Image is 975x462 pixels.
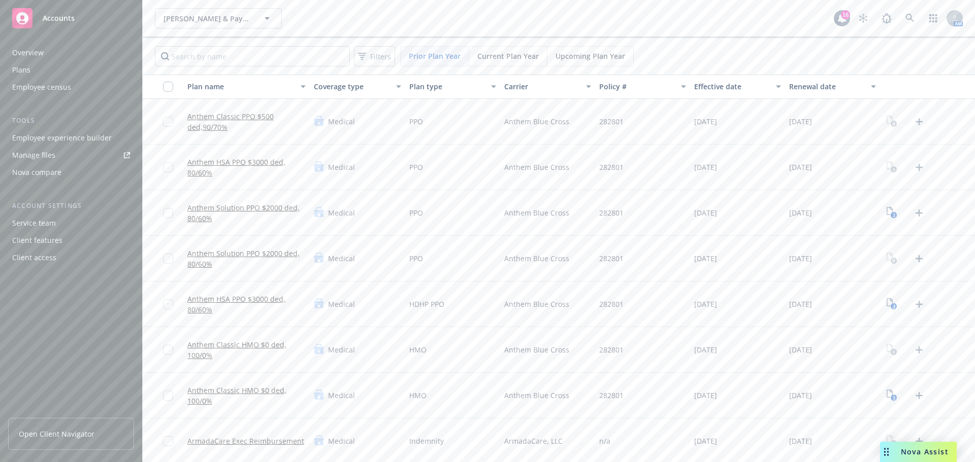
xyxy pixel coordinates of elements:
[12,215,56,231] div: Service team
[314,83,389,91] div: Coverage type
[12,232,62,248] div: Client features
[884,296,900,312] a: View Plan Documents
[884,159,900,175] a: View Plan Documents
[789,116,812,127] span: [DATE]
[911,251,927,267] a: Upload Plan Documents
[8,250,134,266] a: Client access
[880,442,893,462] div: Drag to move
[789,299,812,309] span: [DATE]
[893,303,895,310] text: 3
[328,162,355,172] span: Medical
[8,215,134,231] a: Service team
[8,201,134,211] div: Account settings
[163,82,173,92] input: Select all
[853,8,873,28] a: Stop snowing
[893,212,895,219] text: 3
[328,436,355,446] span: Medical
[155,8,282,28] button: [PERSON_NAME] & Paykel Appliances Inc
[8,116,134,126] div: Tools
[12,147,55,163] div: Manage files
[599,83,675,91] div: Policy #
[8,130,134,146] a: Employee experience builder
[884,205,900,221] a: View Plan Documents
[8,45,134,61] a: Overview
[187,248,306,269] a: Anthem Solution PPO $2000 ded, 80/60%
[911,205,927,221] a: Upload Plan Documents
[8,4,134,32] a: Accounts
[911,387,927,404] a: Upload Plan Documents
[789,162,812,172] span: [DATE]
[187,294,306,315] a: Anthem HSA PPO $3000 ded, 80/60%
[409,299,444,309] span: HDHP PPO
[12,250,56,266] div: Client access
[187,385,306,406] a: Anthem Classic HMO $0 ded, 100/0%
[409,116,423,127] span: PPO
[789,390,812,401] span: [DATE]
[504,207,569,218] span: Anthem Blue Cross
[694,253,717,264] span: [DATE]
[477,51,539,61] span: Current Plan Year
[504,344,569,355] span: Anthem Blue Cross
[789,436,812,446] span: [DATE]
[504,116,569,127] span: Anthem Blue Cross
[884,251,900,267] a: View Plan Documents
[911,342,927,358] a: Upload Plan Documents
[310,75,405,99] button: Coverage type
[884,433,900,449] a: View Plan Documents
[504,83,580,91] div: Carrier
[599,299,624,309] span: 282801
[328,390,355,401] span: Medical
[504,299,569,309] span: Anthem Blue Cross
[163,254,173,264] input: Toggle Row Selected
[12,130,112,146] div: Employee experience builder
[504,436,563,446] span: ArmadaCare, LLC
[163,345,173,355] input: Toggle Row Selected
[187,436,304,446] a: ArmadaCare Exec Reimbursement
[789,83,865,91] div: Renewal date
[8,232,134,248] a: Client features
[901,448,949,456] span: Nova Assist
[328,253,355,264] span: Medical
[884,342,900,358] a: View Plan Documents
[599,436,610,446] span: n/a
[409,253,423,264] span: PPO
[556,51,625,61] span: Upcoming Plan Year
[694,344,717,355] span: [DATE]
[789,207,812,218] span: [DATE]
[409,344,427,355] span: HMO
[694,390,717,401] span: [DATE]
[923,8,944,28] a: Switch app
[163,299,173,309] input: Toggle Row Selected
[409,390,427,401] span: HMO
[405,75,500,99] button: Plan type
[504,162,569,172] span: Anthem Blue Cross
[328,299,355,309] span: Medical
[354,46,395,66] button: Filters
[911,114,927,130] a: Upload Plan Documents
[504,390,569,401] span: Anthem Blue Cross
[163,390,173,401] input: Toggle Row Selected
[690,75,785,99] button: Effective date
[8,164,134,181] a: Nova compare
[12,79,71,95] div: Employee census
[164,13,251,24] span: [PERSON_NAME] & Paykel Appliances Inc
[163,162,173,172] input: Toggle Row Selected
[19,429,94,439] span: Open Client Navigator
[12,164,61,181] div: Nova compare
[409,83,485,91] div: Plan type
[599,390,624,401] span: 282801
[785,75,880,99] button: Renewal date
[841,10,850,19] div: 16
[694,299,717,309] span: [DATE]
[694,207,717,218] span: [DATE]
[599,162,624,172] span: 282801
[187,157,306,178] a: Anthem HSA PPO $3000 ded, 80/60%
[789,253,812,264] span: [DATE]
[12,62,30,78] div: Plans
[911,296,927,312] a: Upload Plan Documents
[694,162,717,172] span: [DATE]
[183,75,310,99] button: Plan name
[599,207,624,218] span: 282801
[155,46,350,66] input: Search by name
[409,51,461,61] span: Prior Plan Year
